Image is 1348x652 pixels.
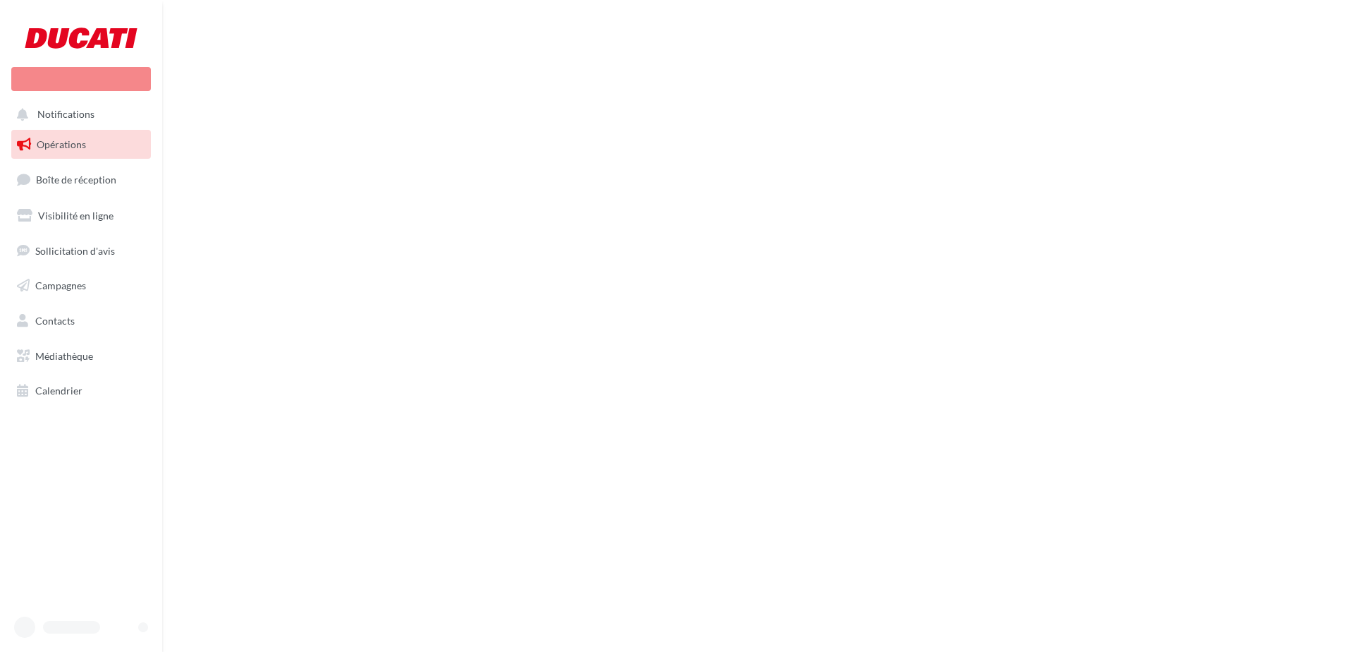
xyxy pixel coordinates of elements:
span: Boîte de réception [36,174,116,186]
span: Calendrier [35,385,82,397]
a: Visibilité en ligne [8,201,154,231]
span: Campagnes [35,279,86,291]
span: Notifications [37,109,94,121]
a: Sollicitation d'avis [8,236,154,266]
span: Sollicitation d'avis [35,244,115,256]
a: Campagnes [8,271,154,301]
span: Visibilité en ligne [38,210,114,222]
span: Contacts [35,315,75,327]
a: Opérations [8,130,154,159]
span: Médiathèque [35,350,93,362]
span: Opérations [37,138,86,150]
a: Contacts [8,306,154,336]
div: Nouvelle campagne [11,67,151,91]
a: Boîte de réception [8,164,154,195]
a: Médiathèque [8,342,154,371]
a: Calendrier [8,376,154,406]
